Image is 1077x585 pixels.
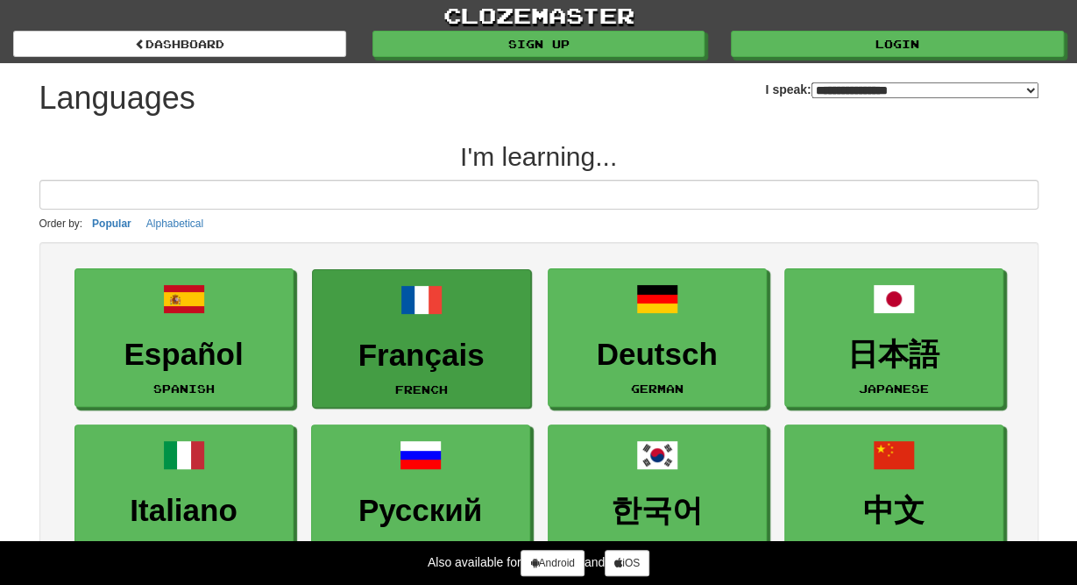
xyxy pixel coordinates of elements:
[631,539,684,552] small: Korean
[311,424,530,564] a: РусскийRussian
[39,142,1038,171] h2: I'm learning...
[39,81,195,116] h1: Languages
[548,424,767,564] a: 한국어Korean
[13,31,346,57] a: dashboard
[153,539,215,552] small: Italian
[84,338,284,372] h3: Español
[74,424,294,564] a: ItalianoItalian
[824,539,964,552] small: Mandarin Chinese
[794,338,994,372] h3: 日本語
[631,382,684,395] small: German
[74,268,294,408] a: EspañolSpanish
[372,31,705,57] a: Sign up
[548,268,767,408] a: DeutschGerman
[87,214,137,233] button: Popular
[390,539,451,552] small: Russian
[811,82,1038,98] select: I speak:
[859,382,929,395] small: Japanese
[731,31,1064,57] a: Login
[153,382,215,395] small: Spanish
[322,339,521,373] h3: Français
[784,268,1003,408] a: 日本語Japanese
[557,494,757,528] h3: 한국어
[521,550,584,576] a: Android
[765,81,1038,98] label: I speak:
[794,494,994,528] h3: 中文
[321,494,521,528] h3: Русский
[312,269,531,409] a: FrançaisFrench
[395,383,448,396] small: French
[39,218,83,230] small: Order by:
[605,550,649,576] a: iOS
[141,214,209,233] button: Alphabetical
[84,494,284,528] h3: Italiano
[557,338,757,372] h3: Deutsch
[784,424,1003,564] a: 中文Mandarin Chinese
